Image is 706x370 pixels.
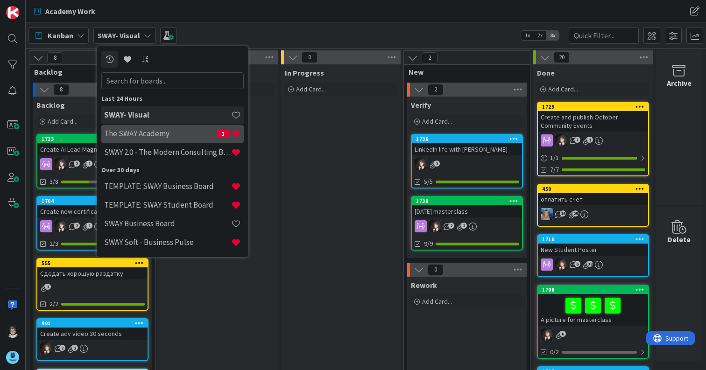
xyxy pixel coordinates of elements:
[554,52,570,63] span: 20
[546,31,559,40] span: 3x
[424,177,433,187] span: 5/5
[412,158,522,170] div: BN
[534,31,546,40] span: 2x
[422,297,452,306] span: Add Card...
[6,6,19,19] img: Visit kanbanzone.com
[541,208,553,220] img: MA
[302,52,318,63] span: 0
[37,319,148,328] div: 901
[538,152,648,164] div: 1/1
[448,223,454,229] span: 2
[569,27,639,44] input: Quick Filter...
[415,158,427,170] img: BN
[37,319,148,340] div: 901Create adv video 30 seconds
[555,258,567,271] img: BN
[550,347,559,357] span: 0/2
[42,320,148,327] div: 901
[37,135,148,155] div: 1733Create AI Lead Magnet
[537,68,555,77] span: Done
[416,136,522,142] div: 1736
[37,267,148,279] div: Сдедать хорошую раздатку
[538,244,648,256] div: New Student Poster
[37,205,148,217] div: Create new certificates
[74,223,80,229] span: 2
[285,68,324,77] span: In Progress
[217,130,229,138] span: 1
[538,103,648,111] div: 1729
[538,111,648,132] div: Create and publish October Community Events
[428,264,444,275] span: 0
[40,342,52,355] img: BN
[37,259,148,279] div: 555Сдедать хорошую раздатку
[422,52,438,63] span: 2
[37,158,148,170] div: BN
[34,67,144,77] span: Backlog
[412,197,522,217] div: 1730[DATE] masterclass
[47,52,63,63] span: 8
[104,147,231,157] h4: SWAY 2.0 - The Modern Consulting Blueprint
[538,286,648,326] div: 1708A picture for masterclass
[411,100,431,110] span: Verify
[36,100,65,110] span: Backlog
[538,134,648,147] div: BN
[572,210,579,216] span: 25
[555,134,567,147] img: BN
[412,220,522,232] div: BN
[49,299,58,309] span: 2/2
[42,136,148,142] div: 1733
[48,117,78,126] span: Add Card...
[28,3,101,20] a: Academy Work
[538,294,648,326] div: A picture for masterclass
[53,84,69,95] span: 8
[37,143,148,155] div: Create AI Lead Magnet
[49,239,58,249] span: 2/3
[37,220,148,232] div: BN
[104,182,231,191] h4: TEMPLATE: SWAY Business Board
[550,165,559,175] span: 7/7
[412,135,522,155] div: 1736LinkedIn life with [PERSON_NAME]
[560,331,566,337] span: 6
[37,197,148,217] div: 1704Create new certificates
[538,103,648,132] div: 1729Create and publish October Community Events
[667,77,692,89] div: Archive
[409,67,518,77] span: New
[424,239,433,249] span: 9/9
[104,237,231,247] h4: SWAY Soft - Business Pulse
[412,143,522,155] div: LinkedIn life with [PERSON_NAME]
[434,161,440,167] span: 2
[422,117,452,126] span: Add Card...
[59,345,65,351] span: 2
[37,135,148,143] div: 1733
[416,198,522,204] div: 1730
[49,177,58,187] span: 3/8
[37,342,148,355] div: BN
[538,235,648,256] div: 1716New Student Poster
[6,325,19,338] img: TP
[37,197,148,205] div: 1704
[542,236,648,243] div: 1716
[542,104,648,110] div: 1729
[72,345,78,351] span: 2
[412,205,522,217] div: [DATE] masterclass
[104,219,231,228] h4: SWAY Business Board
[45,6,95,17] span: Academy Work
[521,31,534,40] span: 1x
[538,208,648,220] div: MA
[20,1,42,13] span: Support
[55,158,67,170] img: BN
[668,234,691,245] div: Delete
[411,280,437,290] span: Rework
[574,137,580,143] span: 7
[548,85,578,93] span: Add Card...
[37,259,148,267] div: 555
[560,210,566,216] span: 16
[6,351,19,364] img: avatar
[104,110,231,119] h4: SWAY- Visual
[296,85,326,93] span: Add Card...
[538,235,648,244] div: 1716
[538,286,648,294] div: 1708
[538,193,648,205] div: оплатить счет
[538,258,648,271] div: BN
[37,328,148,340] div: Create adv video 30 seconds
[412,135,522,143] div: 1736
